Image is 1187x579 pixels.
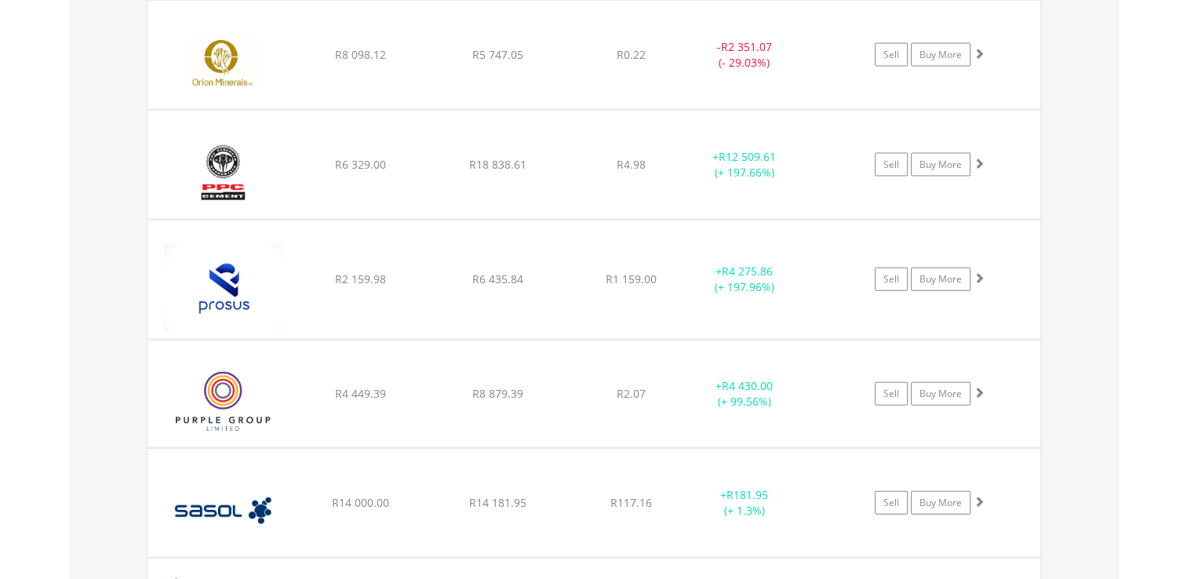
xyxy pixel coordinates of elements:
[875,491,908,515] a: Sell
[875,43,908,67] a: Sell
[617,157,646,172] span: R4.98
[335,271,386,286] span: R2 159.98
[472,271,523,286] span: R6 435.84
[726,487,768,502] span: R181.95
[155,468,290,553] img: EQU.ZA.SOL.png
[617,386,646,401] span: R2.07
[469,157,526,172] span: R18 838.61
[617,47,646,62] span: R0.22
[719,149,776,164] span: R12 509.61
[686,39,804,71] div: - (- 29.03%)
[875,382,908,406] a: Sell
[911,268,970,291] a: Buy More
[469,495,526,510] span: R14 181.95
[911,43,970,67] a: Buy More
[606,271,657,286] span: R1 159.00
[875,268,908,291] a: Sell
[686,487,804,519] div: + (+ 1.3%)
[721,39,772,54] span: R2 351.07
[155,130,290,215] img: EQU.ZA.PPC.png
[155,360,290,444] img: EQU.ZA.PPE.png
[686,149,804,180] div: + (+ 197.66%)
[155,20,290,105] img: EQU.ZA.ORN.png
[472,47,523,62] span: R5 747.05
[911,491,970,515] a: Buy More
[155,240,290,334] img: EQU.ZA.PRX.png
[686,264,804,295] div: + (+ 197.96%)
[332,495,389,510] span: R14 000.00
[722,264,773,279] span: R4 275.86
[911,382,970,406] a: Buy More
[610,495,652,510] span: R117.16
[875,153,908,177] a: Sell
[722,378,773,393] span: R4 430.00
[686,378,804,410] div: + (+ 99.56%)
[335,386,386,401] span: R4 449.39
[472,386,523,401] span: R8 879.39
[335,47,386,62] span: R8 098.12
[335,157,386,172] span: R6 329.00
[911,153,970,177] a: Buy More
